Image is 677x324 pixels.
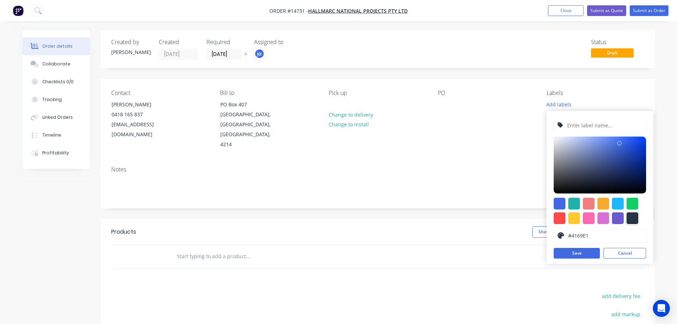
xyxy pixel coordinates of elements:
[106,99,177,140] div: [PERSON_NAME]0418 165 837[EMAIL_ADDRESS][DOMAIN_NAME]
[206,39,246,46] div: Required
[22,108,90,126] button: Linked Orders
[583,212,595,224] div: #ff69b4
[325,119,372,129] button: Change to install
[554,212,565,224] div: #ff4949
[111,90,209,96] div: Contact
[269,7,308,14] span: Order #14731 -
[554,198,565,209] div: #4169e1
[22,144,90,162] button: Profitability
[159,39,198,46] div: Created
[532,226,587,238] button: Show / Hide columns
[111,228,136,236] div: Products
[598,291,644,301] button: add delivery fee
[653,300,670,317] div: Open Intercom Messenger
[438,90,535,96] div: PO
[608,309,644,319] button: add markup
[568,212,580,224] div: #ffc82c
[308,7,408,14] a: Hallmarc National Projects Pty Ltd
[627,198,638,209] div: #13ce66
[111,166,644,173] div: Notes
[220,100,279,110] div: PO Box 407
[112,100,171,110] div: [PERSON_NAME]
[612,212,624,224] div: #6a5acd
[112,110,171,119] div: 0418 165 837
[548,5,584,16] button: Close
[22,91,90,108] button: Tracking
[220,110,279,149] div: [GEOGRAPHIC_DATA], [GEOGRAPHIC_DATA], [GEOGRAPHIC_DATA], 4214
[603,248,646,259] button: Cancel
[42,132,61,138] div: Timeline
[111,39,150,46] div: Created by
[177,249,319,264] input: Start typing to add a product...
[329,90,426,96] div: Pick up
[583,198,595,209] div: #f08080
[13,5,23,16] img: Factory
[597,212,609,224] div: #da70d6
[220,90,317,96] div: Bill to
[42,79,73,85] div: Checklists 0/0
[42,96,61,103] div: Tracking
[111,48,150,56] div: [PERSON_NAME]
[591,48,634,57] span: Draft
[597,198,609,209] div: #f6ab2f
[587,5,626,16] button: Submit as Quote
[42,61,70,67] div: Collaborate
[254,39,325,46] div: Assigned to
[568,198,580,209] div: #20b2aa
[42,43,72,49] div: Order details
[254,48,265,59] button: ja
[42,114,72,121] div: Linked Orders
[627,212,638,224] div: #273444
[214,99,285,150] div: PO Box 407[GEOGRAPHIC_DATA], [GEOGRAPHIC_DATA], [GEOGRAPHIC_DATA], 4214
[612,198,624,209] div: #1fb6ff
[554,248,600,259] button: Save
[543,99,575,109] button: Add labels
[591,39,644,46] div: Status
[112,119,171,139] div: [EMAIL_ADDRESS][DOMAIN_NAME]
[42,150,69,156] div: Profitability
[22,73,90,91] button: Checklists 0/0
[547,90,644,96] div: Labels
[22,37,90,55] button: Order details
[630,5,668,16] button: Submit as Order
[325,110,377,119] button: Change to delivery
[22,126,90,144] button: Timeline
[22,55,90,73] button: Collaborate
[566,118,642,132] input: Enter label name...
